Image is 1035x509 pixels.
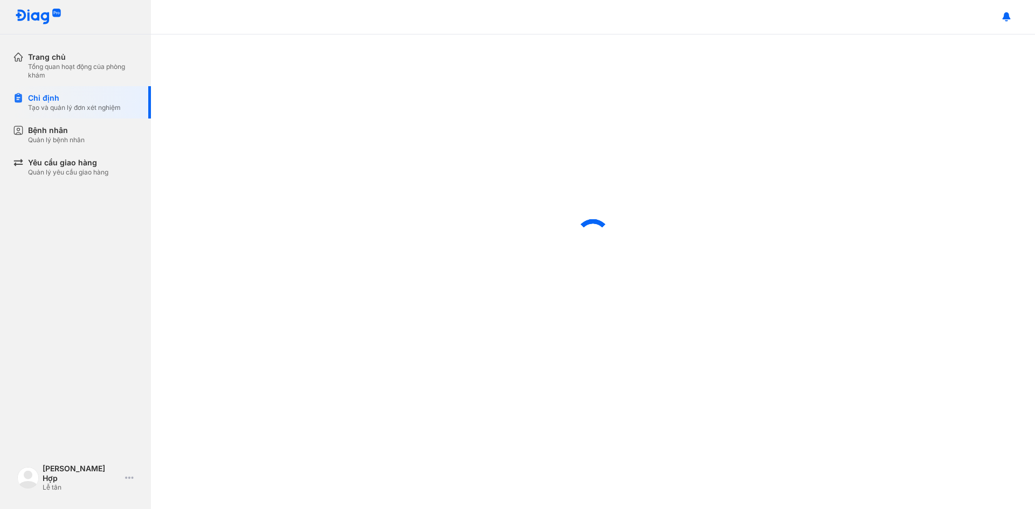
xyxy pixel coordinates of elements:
[28,136,85,144] div: Quản lý bệnh nhân
[28,125,85,136] div: Bệnh nhân
[28,103,121,112] div: Tạo và quản lý đơn xét nghiệm
[28,157,108,168] div: Yêu cầu giao hàng
[28,93,121,103] div: Chỉ định
[17,467,39,489] img: logo
[28,62,138,80] div: Tổng quan hoạt động của phòng khám
[43,464,121,483] div: [PERSON_NAME] Hợp
[28,52,138,62] div: Trang chủ
[43,483,121,492] div: Lễ tân
[28,168,108,177] div: Quản lý yêu cầu giao hàng
[15,9,61,25] img: logo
